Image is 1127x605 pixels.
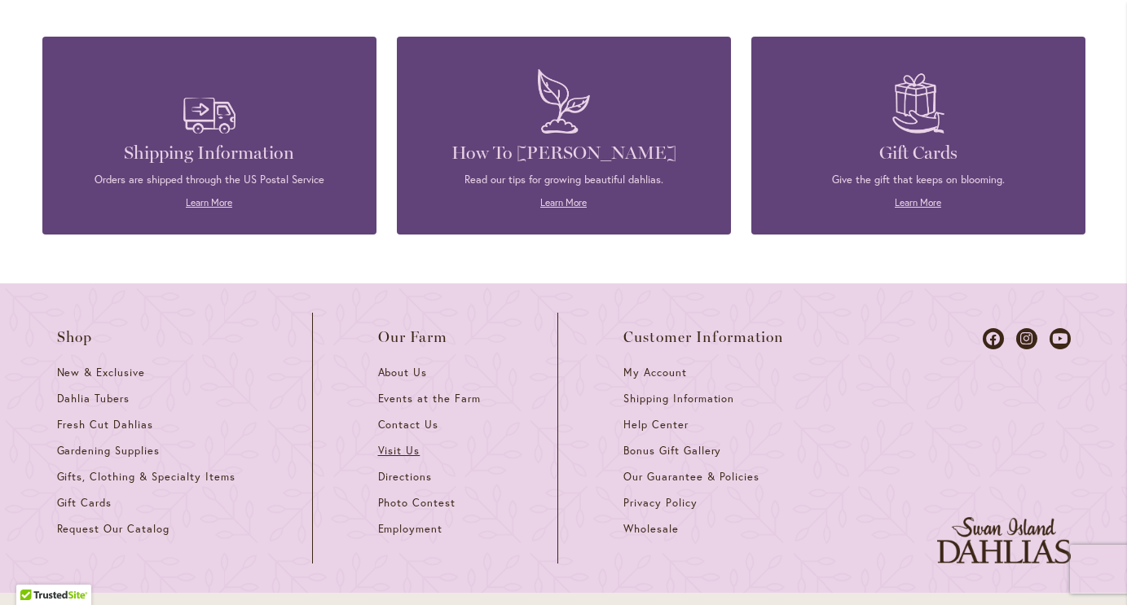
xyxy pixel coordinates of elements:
[623,418,689,432] span: Help Center
[623,329,785,345] span: Customer Information
[776,142,1061,164] h4: Gift Cards
[623,496,698,510] span: Privacy Policy
[1016,328,1037,349] a: Dahlias on Instagram
[57,329,93,345] span: Shop
[776,173,1061,187] p: Give the gift that keeps on blooming.
[623,444,721,458] span: Bonus Gift Gallery
[623,470,759,484] span: Our Guarantee & Policies
[623,392,734,406] span: Shipping Information
[983,328,1004,349] a: Dahlias on Facebook
[57,496,112,510] span: Gift Cards
[67,173,352,187] p: Orders are shipped through the US Postal Service
[421,173,707,187] p: Read our tips for growing beautiful dahlias.
[186,196,232,208] a: Learn More
[57,470,236,484] span: Gifts, Clothing & Specialty Items
[378,366,428,379] span: About Us
[378,392,481,406] span: Events at the Farm
[57,444,160,458] span: Gardening Supplies
[378,418,439,432] span: Contact Us
[57,418,154,432] span: Fresh Cut Dahlias
[1050,328,1071,349] a: Dahlias on Youtube
[57,392,130,406] span: Dahlia Tubers
[57,522,169,536] span: Request Our Catalog
[540,196,587,208] a: Learn More
[67,142,352,164] h4: Shipping Information
[421,142,707,164] h4: How To [PERSON_NAME]
[378,496,456,510] span: Photo Contest
[378,329,448,345] span: Our Farm
[378,470,433,484] span: Directions
[378,522,443,536] span: Employment
[895,196,941,208] a: Learn More
[623,366,687,379] span: My Account
[57,366,146,379] span: New & Exclusive
[623,522,679,536] span: Wholesale
[378,444,420,458] span: Visit Us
